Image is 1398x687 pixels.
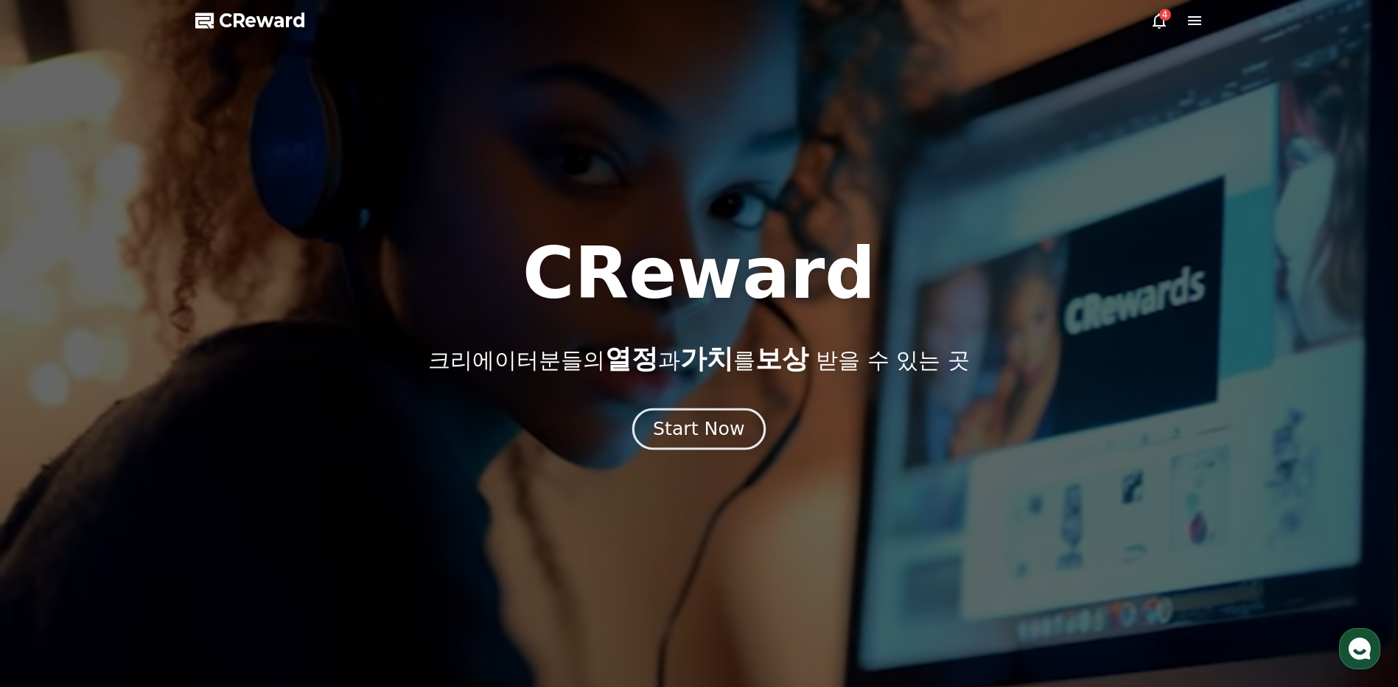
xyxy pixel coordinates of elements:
a: 설정 [190,467,283,504]
span: CReward [219,9,306,32]
span: 보상 [755,343,808,374]
a: 대화 [97,467,190,504]
a: CReward [195,9,306,32]
a: Start Now [635,424,763,438]
h1: CReward [522,238,876,309]
a: 홈 [4,467,97,504]
span: 열정 [605,343,658,374]
a: 4 [1150,12,1168,29]
div: Start Now [653,416,744,442]
div: 4 [1159,9,1171,21]
span: 홈 [46,489,55,501]
span: 대화 [135,490,153,502]
button: Start Now [632,408,766,450]
span: 설정 [228,489,245,501]
p: 크리에이터분들의 과 를 받을 수 있는 곳 [428,344,969,374]
span: 가치 [680,343,733,374]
